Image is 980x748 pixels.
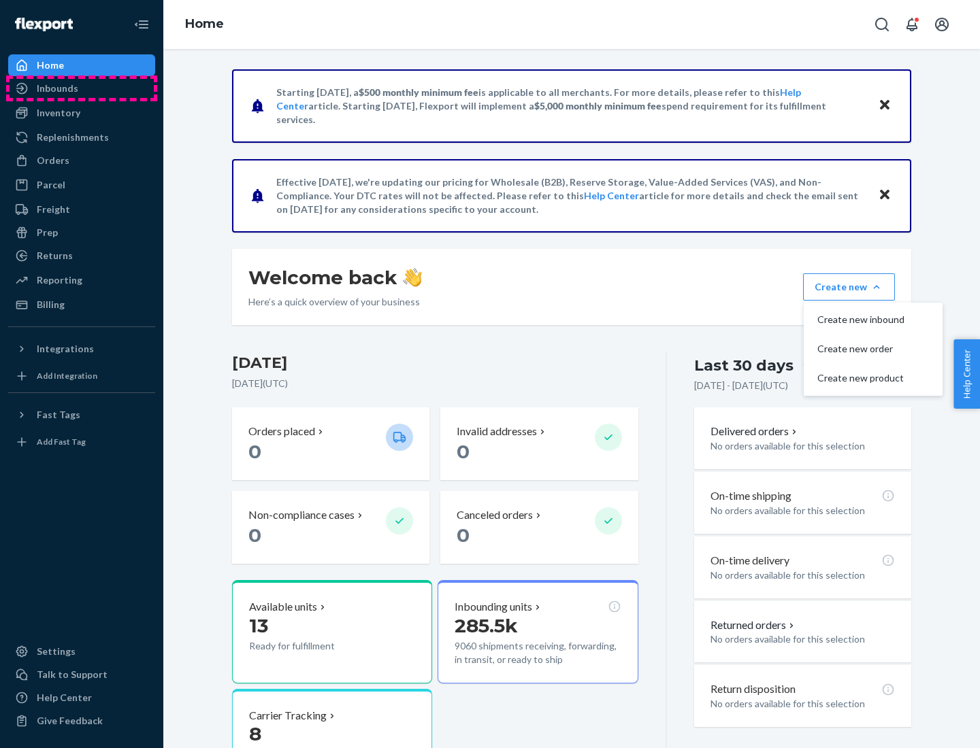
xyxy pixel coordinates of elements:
[8,199,155,220] a: Freight
[8,269,155,291] a: Reporting
[174,5,235,44] ol: breadcrumbs
[37,273,82,287] div: Reporting
[457,424,537,439] p: Invalid addresses
[710,439,895,453] p: No orders available for this selection
[8,54,155,76] a: Home
[928,11,955,38] button: Open account menu
[37,370,97,381] div: Add Integration
[806,305,940,335] button: Create new inbound
[276,175,865,216] p: Effective [DATE], we're updating our pricing for Wholesale (B2B), Reserve Storage, Value-Added Se...
[457,440,470,463] span: 0
[37,249,73,262] div: Returns
[248,265,422,290] h1: Welcome back
[232,580,432,683] button: Available units13Ready for fulfillment
[440,491,638,564] button: Canceled orders 0
[710,504,895,517] p: No orders available for this selection
[8,150,155,171] a: Orders
[710,568,895,582] p: No orders available for this selection
[37,58,64,72] div: Home
[37,436,86,447] div: Add Fast Tag
[249,639,375,653] p: Ready for fulfillment
[8,222,155,243] a: Prep
[185,16,224,31] a: Home
[37,342,94,356] div: Integrations
[8,294,155,316] a: Billing
[15,18,73,31] img: Flexport logo
[868,11,896,38] button: Open Search Box
[8,126,155,148] a: Replenishments
[37,691,92,704] div: Help Center
[710,632,895,646] p: No orders available for this selection
[37,714,103,728] div: Give Feedback
[8,687,155,709] a: Help Center
[37,154,69,167] div: Orders
[248,440,261,463] span: 0
[248,424,315,439] p: Orders placed
[806,364,940,393] button: Create new product
[232,352,638,374] h3: [DATE]
[898,11,926,38] button: Open notifications
[8,404,155,426] button: Fast Tags
[249,708,327,724] p: Carrier Tracking
[403,268,422,287] img: hand-wave emoji
[817,373,904,383] span: Create new product
[249,614,268,637] span: 13
[438,580,638,683] button: Inbounding units285.5k9060 shipments receiving, forwarding, in transit, or ready to ship
[248,295,422,309] p: Here’s a quick overview of your business
[37,106,80,120] div: Inventory
[37,178,65,192] div: Parcel
[249,722,261,745] span: 8
[249,599,317,615] p: Available units
[276,86,865,126] p: Starting [DATE], a is applicable to all merchants. For more details, please refer to this article...
[710,553,789,568] p: On-time delivery
[232,491,429,564] button: Non-compliance cases 0
[710,488,791,504] p: On-time shipping
[248,524,261,547] span: 0
[457,524,470,547] span: 0
[8,338,155,360] button: Integrations
[455,599,532,615] p: Inbounding units
[710,697,895,711] p: No orders available for this selection
[359,86,478,98] span: $500 monthly minimum fee
[710,617,797,633] button: Returned orders
[440,407,638,480] button: Invalid addresses 0
[953,339,980,409] button: Help Center
[817,315,904,324] span: Create new inbound
[694,379,788,392] p: [DATE] - [DATE] ( UTC )
[584,190,639,201] a: Help Center
[876,96,894,116] button: Close
[37,226,58,239] div: Prep
[37,131,109,144] div: Replenishments
[8,664,155,685] a: Talk to Support
[803,273,895,301] button: Create newCreate new inboundCreate new orderCreate new product
[128,11,155,38] button: Close Navigation
[806,335,940,364] button: Create new order
[37,203,70,216] div: Freight
[8,710,155,732] button: Give Feedback
[37,82,78,95] div: Inbounds
[694,355,794,376] div: Last 30 days
[455,639,621,666] p: 9060 shipments receiving, forwarding, in transit, or ready to ship
[232,377,638,390] p: [DATE] ( UTC )
[37,408,80,422] div: Fast Tags
[710,424,800,439] button: Delivered orders
[248,507,355,523] p: Non-compliance cases
[8,431,155,453] a: Add Fast Tag
[37,645,76,658] div: Settings
[534,100,661,112] span: $5,000 monthly minimum fee
[8,245,155,267] a: Returns
[37,298,65,311] div: Billing
[8,78,155,99] a: Inbounds
[817,344,904,354] span: Create new order
[876,186,894,205] button: Close
[37,668,108,681] div: Talk to Support
[8,102,155,124] a: Inventory
[455,614,518,637] span: 285.5k
[8,365,155,387] a: Add Integration
[457,507,533,523] p: Canceled orders
[8,174,155,196] a: Parcel
[232,407,429,480] button: Orders placed 0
